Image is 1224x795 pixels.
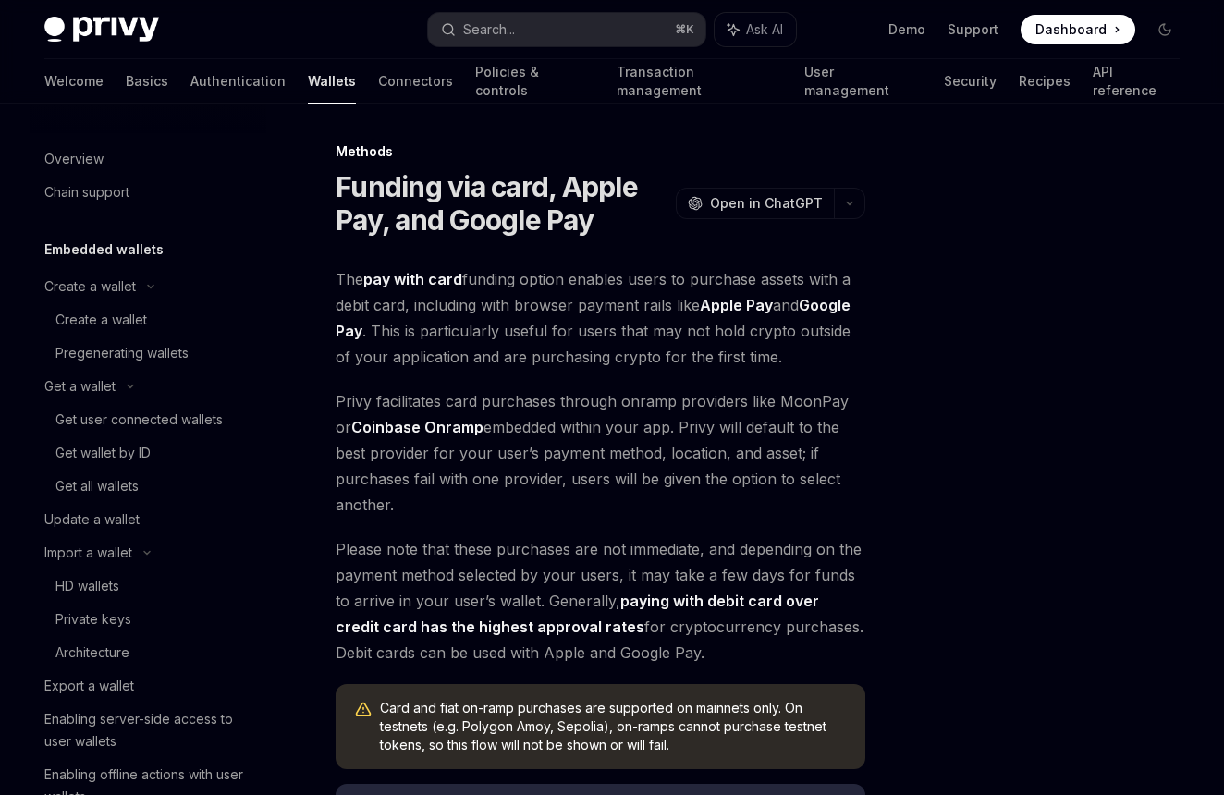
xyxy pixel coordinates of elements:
a: Update a wallet [30,503,266,536]
div: Private keys [55,608,131,630]
a: API reference [1093,59,1180,104]
a: Overview [30,142,266,176]
span: Open in ChatGPT [710,194,823,213]
button: Ask AI [715,13,796,46]
button: Open in ChatGPT [676,188,834,219]
h1: Funding via card, Apple Pay, and Google Pay [336,170,668,237]
a: Transaction management [617,59,782,104]
a: Get all wallets [30,470,266,503]
div: Create a wallet [44,275,136,298]
a: Pregenerating wallets [30,336,266,370]
a: Dashboard [1021,15,1135,44]
a: User management [804,59,922,104]
strong: Apple Pay [700,296,773,314]
div: Chain support [44,181,129,203]
a: Get wallet by ID [30,436,266,470]
div: Update a wallet [44,508,140,531]
a: Architecture [30,636,266,669]
div: HD wallets [55,575,119,597]
svg: Warning [354,701,373,719]
a: Basics [126,59,168,104]
div: Get wallet by ID [55,442,151,464]
a: Support [948,20,998,39]
span: Dashboard [1035,20,1107,39]
a: Welcome [44,59,104,104]
div: Search... [463,18,515,41]
a: Demo [888,20,925,39]
a: Wallets [308,59,356,104]
div: Get all wallets [55,475,139,497]
div: Enabling server-side access to user wallets [44,708,255,752]
a: Coinbase Onramp [351,418,483,437]
h5: Embedded wallets [44,238,164,261]
a: HD wallets [30,569,266,603]
a: Recipes [1019,59,1071,104]
div: Export a wallet [44,675,134,697]
button: Toggle dark mode [1150,15,1180,44]
div: Get user connected wallets [55,409,223,431]
span: The funding option enables users to purchase assets with a debit card, including with browser pay... [336,266,865,370]
div: Methods [336,142,865,161]
span: Please note that these purchases are not immediate, and depending on the payment method selected ... [336,536,865,666]
div: Pregenerating wallets [55,342,189,364]
a: Authentication [190,59,286,104]
span: Ask AI [746,20,783,39]
div: Architecture [55,642,129,664]
span: ⌘ K [675,22,694,37]
a: Enabling server-side access to user wallets [30,703,266,758]
a: Policies & controls [475,59,594,104]
img: dark logo [44,17,159,43]
div: Create a wallet [55,309,147,331]
span: Privy facilitates card purchases through onramp providers like MoonPay or embedded within your ap... [336,388,865,518]
div: Import a wallet [44,542,132,564]
button: Search...⌘K [428,13,706,46]
div: Get a wallet [44,375,116,397]
a: Export a wallet [30,669,266,703]
div: Card and fiat on-ramp purchases are supported on mainnets only. On testnets (e.g. Polygon Amoy, S... [380,699,847,754]
a: Create a wallet [30,303,266,336]
a: Private keys [30,603,266,636]
a: Get user connected wallets [30,403,266,436]
a: Connectors [378,59,453,104]
a: Chain support [30,176,266,209]
a: Security [944,59,997,104]
div: Overview [44,148,104,170]
strong: pay with card [363,270,462,288]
